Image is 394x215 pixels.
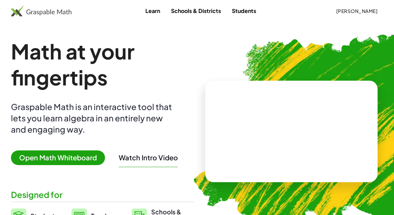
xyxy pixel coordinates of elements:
[119,153,178,162] button: Watch Intro Video
[166,4,226,17] a: Schools & Districts
[140,4,166,17] a: Learn
[11,38,194,90] h1: Math at your fingertips
[226,4,262,17] a: Students
[11,189,194,200] div: Designed for
[336,8,378,14] span: [PERSON_NAME]
[330,5,383,17] button: [PERSON_NAME]
[11,154,110,162] a: Open Math Whiteboard
[11,150,105,165] span: Open Math Whiteboard
[240,106,343,157] video: What is this? This is dynamic math notation. Dynamic math notation plays a central role in how Gr...
[11,101,175,135] div: Graspable Math is an interactive tool that lets you learn algebra in an entirely new and engaging...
